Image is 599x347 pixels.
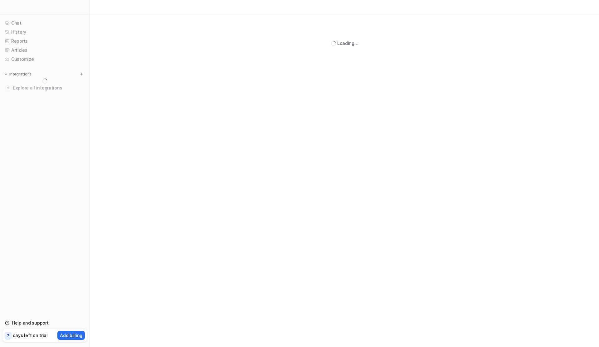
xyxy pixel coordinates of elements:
[7,333,9,339] p: 7
[2,84,87,92] a: Explore all integrations
[337,40,358,46] div: Loading...
[2,46,87,55] a: Articles
[2,37,87,46] a: Reports
[13,332,48,339] p: days left on trial
[79,72,84,76] img: menu_add.svg
[2,71,33,77] button: Integrations
[2,19,87,27] a: Chat
[60,332,82,339] p: Add billing
[2,28,87,36] a: History
[5,85,11,91] img: explore all integrations
[4,72,8,76] img: expand menu
[13,83,85,93] span: Explore all integrations
[2,319,87,327] a: Help and support
[57,331,85,340] button: Add billing
[9,72,32,77] p: Integrations
[2,55,87,64] a: Customize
